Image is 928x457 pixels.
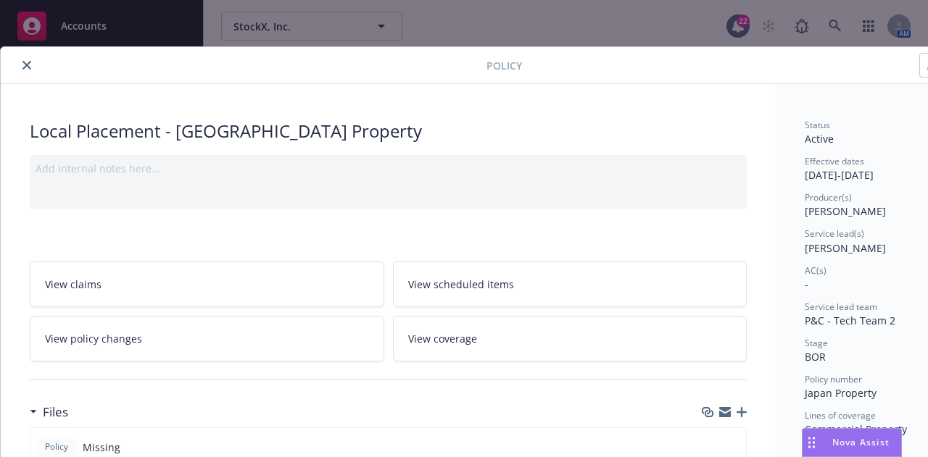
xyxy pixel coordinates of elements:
span: Nova Assist [832,436,890,448]
span: AC(s) [805,264,826,277]
span: View claims [45,277,101,292]
span: [PERSON_NAME] [805,204,886,218]
a: View policy changes [30,316,384,361]
span: View policy changes [45,331,142,346]
span: Lines of coverage [805,409,876,422]
span: BOR [805,350,826,364]
span: Producer(s) [805,191,852,204]
span: Service lead team [805,301,877,313]
a: View coverage [393,316,747,361]
h3: Files [43,403,68,422]
span: P&C - Tech Team 2 [805,314,895,327]
span: Japan Property [805,386,877,400]
button: close [18,56,36,74]
div: Local Placement - [GEOGRAPHIC_DATA] Property [30,119,747,143]
span: Commercial Property [805,422,907,436]
span: - [805,277,808,291]
span: Service lead(s) [805,227,864,240]
span: Policy [42,440,71,453]
span: Active [805,132,834,146]
div: Add internal notes here... [36,161,741,176]
div: Files [30,403,68,422]
span: Missing [83,440,120,455]
span: Effective dates [805,155,864,167]
span: [PERSON_NAME] [805,241,886,255]
span: Stage [805,337,828,349]
a: View claims [30,261,384,307]
span: Status [805,119,830,131]
div: Drag to move [803,429,821,456]
a: View scheduled items [393,261,747,307]
span: View coverage [408,331,477,346]
span: Policy number [805,373,862,385]
button: Nova Assist [802,428,902,457]
span: View scheduled items [408,277,514,292]
span: Policy [486,58,522,73]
